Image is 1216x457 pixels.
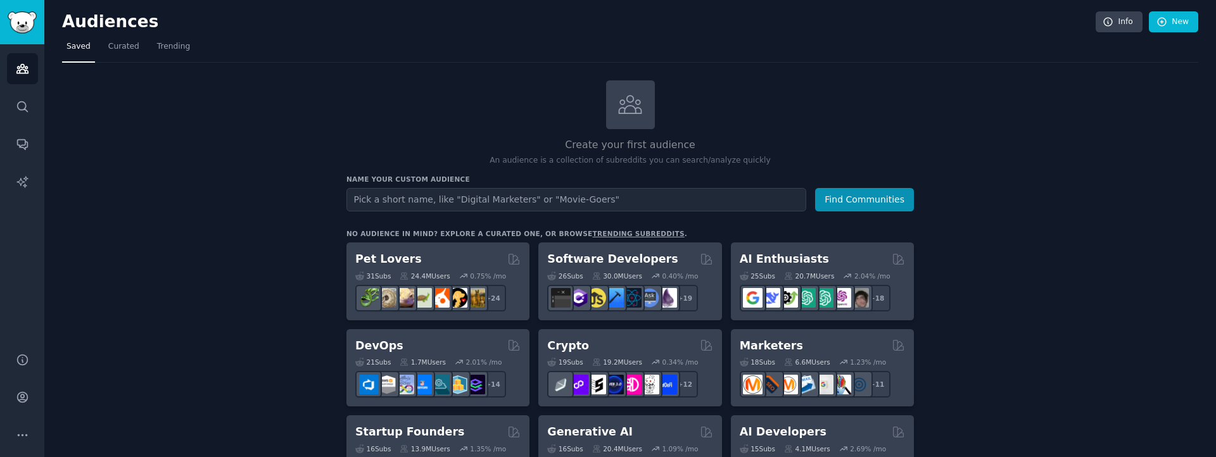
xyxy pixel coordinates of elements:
img: GummySearch logo [8,11,37,34]
div: 1.23 % /mo [850,358,886,366]
h2: Marketers [740,338,803,354]
a: Saved [62,37,95,63]
div: 2.04 % /mo [854,272,890,280]
img: defi_ [657,375,677,394]
img: defiblockchain [622,375,642,394]
div: 6.6M Users [784,358,830,366]
img: learnjavascript [586,288,606,308]
img: AWS_Certified_Experts [377,375,396,394]
div: No audience in mind? Explore a curated one, or browse . [346,229,687,238]
img: ArtificalIntelligence [849,288,869,308]
img: AskMarketing [778,375,798,394]
div: 30.0M Users [592,272,642,280]
h2: Audiences [62,12,1096,32]
h2: Startup Founders [355,424,464,440]
h2: AI Developers [740,424,826,440]
div: 24.4M Users [400,272,450,280]
h3: Name your custom audience [346,175,914,184]
span: Trending [157,41,190,53]
div: 2.01 % /mo [466,358,502,366]
img: platformengineering [430,375,450,394]
div: 18 Sub s [740,358,775,366]
img: ethstaker [586,375,606,394]
img: PetAdvice [448,288,467,308]
div: 20.7M Users [784,272,834,280]
img: cockatiel [430,288,450,308]
img: iOSProgramming [604,288,624,308]
img: PlatformEngineers [465,375,485,394]
a: Trending [153,37,194,63]
div: 4.1M Users [784,444,830,453]
a: trending subreddits [592,230,684,237]
div: + 12 [671,371,698,398]
div: 2.69 % /mo [850,444,886,453]
img: reactnative [622,288,642,308]
img: azuredevops [359,375,379,394]
p: An audience is a collection of subreddits you can search/analyze quickly [346,155,914,166]
img: ballpython [377,288,396,308]
div: 16 Sub s [547,444,583,453]
div: 21 Sub s [355,358,391,366]
img: ethfinance [551,375,571,394]
h2: DevOps [355,338,403,354]
div: 20.4M Users [592,444,642,453]
img: chatgpt_promptDesign [796,288,816,308]
img: CryptoNews [640,375,659,394]
img: AItoolsCatalog [778,288,798,308]
img: googleads [814,375,833,394]
div: 1.35 % /mo [470,444,506,453]
div: 0.34 % /mo [662,358,699,366]
button: Find Communities [815,188,914,211]
div: 19.2M Users [592,358,642,366]
div: + 18 [864,285,890,311]
img: AskComputerScience [640,288,659,308]
img: bigseo [761,375,780,394]
a: New [1149,11,1198,33]
img: aws_cdk [448,375,467,394]
div: 26 Sub s [547,272,583,280]
a: Info [1096,11,1143,33]
img: chatgpt_prompts_ [814,288,833,308]
img: OnlineMarketing [849,375,869,394]
input: Pick a short name, like "Digital Marketers" or "Movie-Goers" [346,188,806,211]
div: 13.9M Users [400,444,450,453]
span: Saved [66,41,91,53]
h2: Software Developers [547,251,678,267]
img: web3 [604,375,624,394]
div: + 24 [479,285,506,311]
div: 1.09 % /mo [662,444,699,453]
h2: Pet Lovers [355,251,422,267]
img: dogbreed [465,288,485,308]
div: 16 Sub s [355,444,391,453]
img: DeepSeek [761,288,780,308]
img: csharp [569,288,588,308]
div: 1.7M Users [400,358,446,366]
div: 31 Sub s [355,272,391,280]
div: + 19 [671,285,698,311]
a: Curated [104,37,144,63]
img: DevOpsLinks [412,375,432,394]
img: MarketingResearch [832,375,851,394]
div: + 14 [479,371,506,398]
div: 19 Sub s [547,358,583,366]
div: 15 Sub s [740,444,775,453]
span: Curated [108,41,139,53]
img: herpetology [359,288,379,308]
img: Emailmarketing [796,375,816,394]
img: elixir [657,288,677,308]
div: 25 Sub s [740,272,775,280]
img: content_marketing [743,375,763,394]
img: leopardgeckos [395,288,414,308]
div: 0.40 % /mo [662,272,699,280]
div: 0.75 % /mo [470,272,506,280]
h2: Crypto [547,338,589,354]
img: 0xPolygon [569,375,588,394]
img: Docker_DevOps [395,375,414,394]
img: software [551,288,571,308]
div: + 11 [864,371,890,398]
img: turtle [412,288,432,308]
h2: AI Enthusiasts [740,251,829,267]
h2: Generative AI [547,424,633,440]
h2: Create your first audience [346,137,914,153]
img: OpenAIDev [832,288,851,308]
